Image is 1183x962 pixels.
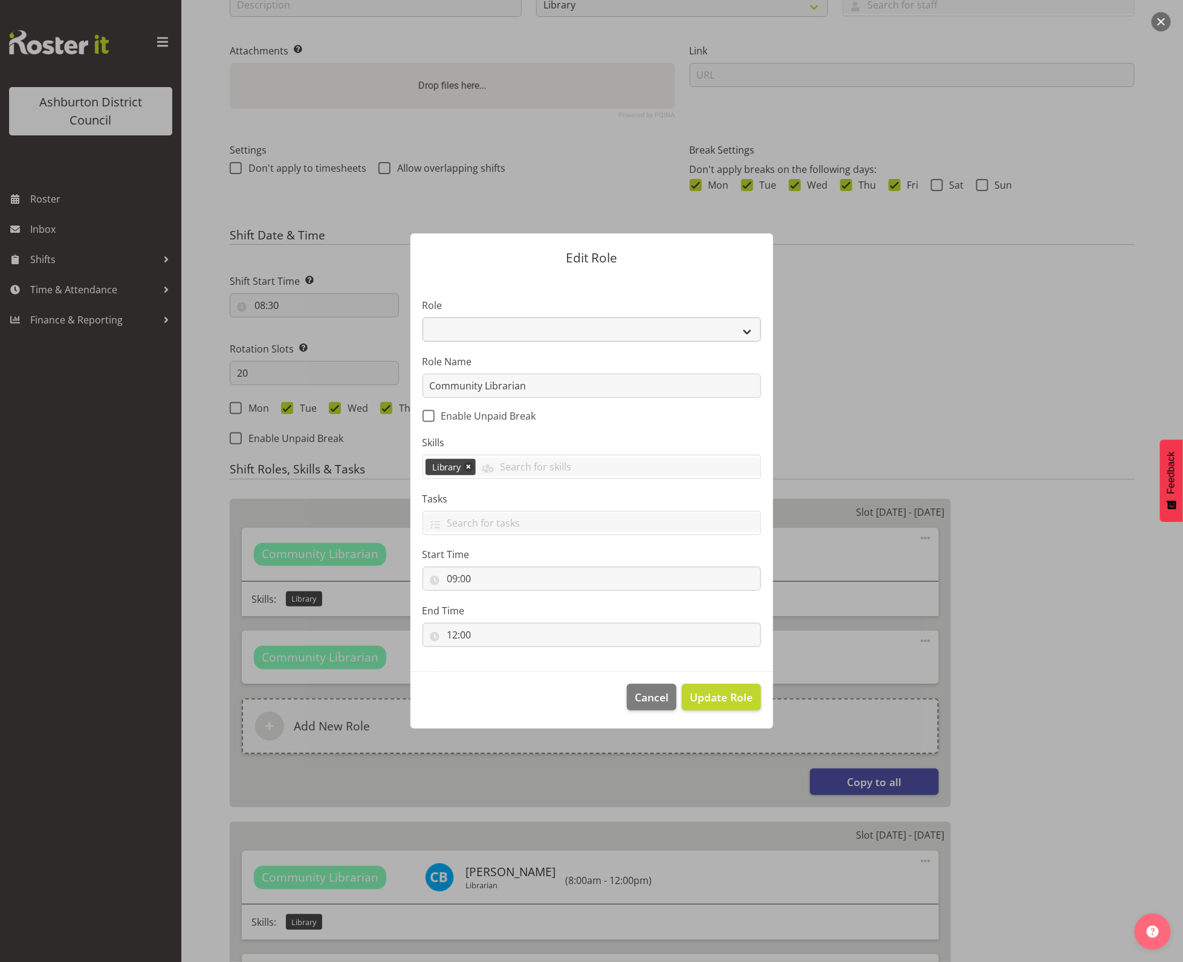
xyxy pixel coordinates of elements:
[476,458,760,476] input: Search for skills
[435,410,536,422] span: Enable Unpaid Break
[1166,452,1177,494] span: Feedback
[423,567,761,591] input: Click to select...
[627,684,676,710] button: Cancel
[423,298,761,313] label: Role
[1160,440,1183,522] button: Feedback - Show survey
[682,684,760,710] button: Update Role
[423,374,761,398] input: E.g. Waiter 1
[423,492,761,506] label: Tasks
[423,547,761,562] label: Start Time
[690,689,753,705] span: Update Role
[423,354,761,369] label: Role Name
[423,513,760,532] input: Search for tasks
[423,603,761,618] label: End Time
[423,435,761,450] label: Skills
[432,461,461,474] span: Library
[423,252,761,264] p: Edit Role
[635,689,669,705] span: Cancel
[1147,926,1159,938] img: help-xxl-2.png
[423,623,761,647] input: Click to select...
